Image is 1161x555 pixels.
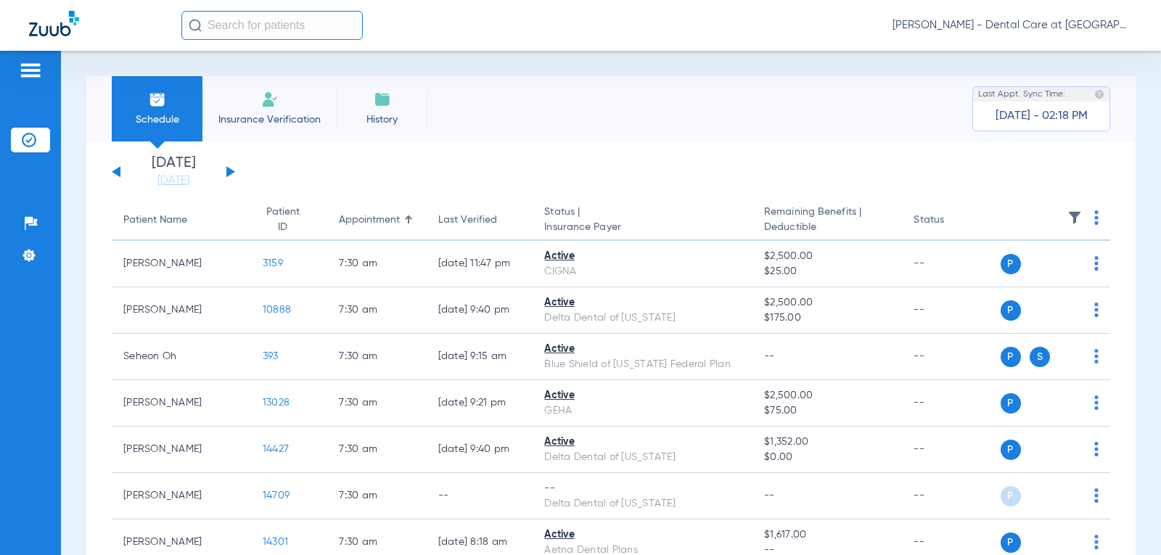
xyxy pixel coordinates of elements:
[427,241,533,287] td: [DATE] 11:47 PM
[544,264,741,279] div: CIGNA
[764,450,890,465] span: $0.00
[263,205,303,235] div: Patient ID
[327,380,426,427] td: 7:30 AM
[764,264,890,279] span: $25.00
[261,91,279,108] img: Manual Insurance Verification
[181,11,363,40] input: Search for patients
[213,112,326,127] span: Insurance Verification
[123,213,239,228] div: Patient Name
[374,91,391,108] img: History
[544,403,741,419] div: GEHA
[1094,535,1099,549] img: group-dot-blue.svg
[263,444,289,454] span: 14427
[893,18,1132,33] span: [PERSON_NAME] - Dental Care at [GEOGRAPHIC_DATA]
[112,427,251,473] td: [PERSON_NAME]
[327,427,426,473] td: 7:30 AM
[263,258,283,268] span: 3159
[123,112,192,127] span: Schedule
[902,287,1000,334] td: --
[544,388,741,403] div: Active
[1094,303,1099,317] img: group-dot-blue.svg
[764,249,890,264] span: $2,500.00
[764,311,890,326] span: $175.00
[1001,393,1021,414] span: P
[427,334,533,380] td: [DATE] 9:15 AM
[1094,488,1099,503] img: group-dot-blue.svg
[130,173,217,188] a: [DATE]
[902,427,1000,473] td: --
[1094,349,1099,363] img: group-dot-blue.svg
[544,435,741,450] div: Active
[327,473,426,519] td: 7:30 AM
[544,249,741,264] div: Active
[327,287,426,334] td: 7:30 AM
[544,295,741,311] div: Active
[764,295,890,311] span: $2,500.00
[902,380,1000,427] td: --
[1001,254,1021,274] span: P
[19,62,42,79] img: hamburger-icon
[1001,347,1021,367] span: P
[902,200,1000,241] th: Status
[438,213,497,228] div: Last Verified
[263,205,316,235] div: Patient ID
[327,334,426,380] td: 7:30 AM
[29,11,79,36] img: Zuub Logo
[263,305,291,315] span: 10888
[263,490,290,501] span: 14709
[427,380,533,427] td: [DATE] 9:21 PM
[764,351,775,361] span: --
[438,213,522,228] div: Last Verified
[1094,210,1099,225] img: group-dot-blue.svg
[902,334,1000,380] td: --
[902,473,1000,519] td: --
[112,473,251,519] td: [PERSON_NAME]
[1094,89,1104,99] img: last sync help info
[764,403,890,419] span: $75.00
[149,91,166,108] img: Schedule
[544,311,741,326] div: Delta Dental of [US_STATE]
[112,241,251,287] td: [PERSON_NAME]
[263,537,288,547] span: 14301
[189,19,202,32] img: Search Icon
[544,450,741,465] div: Delta Dental of [US_STATE]
[1094,395,1099,410] img: group-dot-blue.svg
[1094,256,1099,271] img: group-dot-blue.svg
[339,213,400,228] div: Appointment
[764,388,890,403] span: $2,500.00
[112,287,251,334] td: [PERSON_NAME]
[1030,347,1050,367] span: S
[544,496,741,511] div: Delta Dental of [US_STATE]
[130,156,217,188] li: [DATE]
[427,287,533,334] td: [DATE] 9:40 PM
[544,481,741,496] div: --
[544,357,741,372] div: Blue Shield of [US_STATE] Federal Plan
[427,427,533,473] td: [DATE] 9:40 PM
[902,241,1000,287] td: --
[764,435,890,450] span: $1,352.00
[1067,210,1082,225] img: filter.svg
[1001,486,1021,506] span: P
[123,213,187,228] div: Patient Name
[996,109,1088,123] span: [DATE] - 02:18 PM
[1001,440,1021,460] span: P
[544,527,741,543] div: Active
[544,220,741,235] span: Insurance Payer
[978,87,1065,102] span: Last Appt. Sync Time:
[348,112,417,127] span: History
[112,380,251,427] td: [PERSON_NAME]
[764,490,775,501] span: --
[533,200,752,241] th: Status |
[339,213,414,228] div: Appointment
[263,398,290,408] span: 13028
[327,241,426,287] td: 7:30 AM
[112,334,251,380] td: Seheon Oh
[544,342,741,357] div: Active
[764,220,890,235] span: Deductible
[427,473,533,519] td: --
[1001,300,1021,321] span: P
[263,351,279,361] span: 393
[764,527,890,543] span: $1,617.00
[1001,533,1021,553] span: P
[1094,442,1099,456] img: group-dot-blue.svg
